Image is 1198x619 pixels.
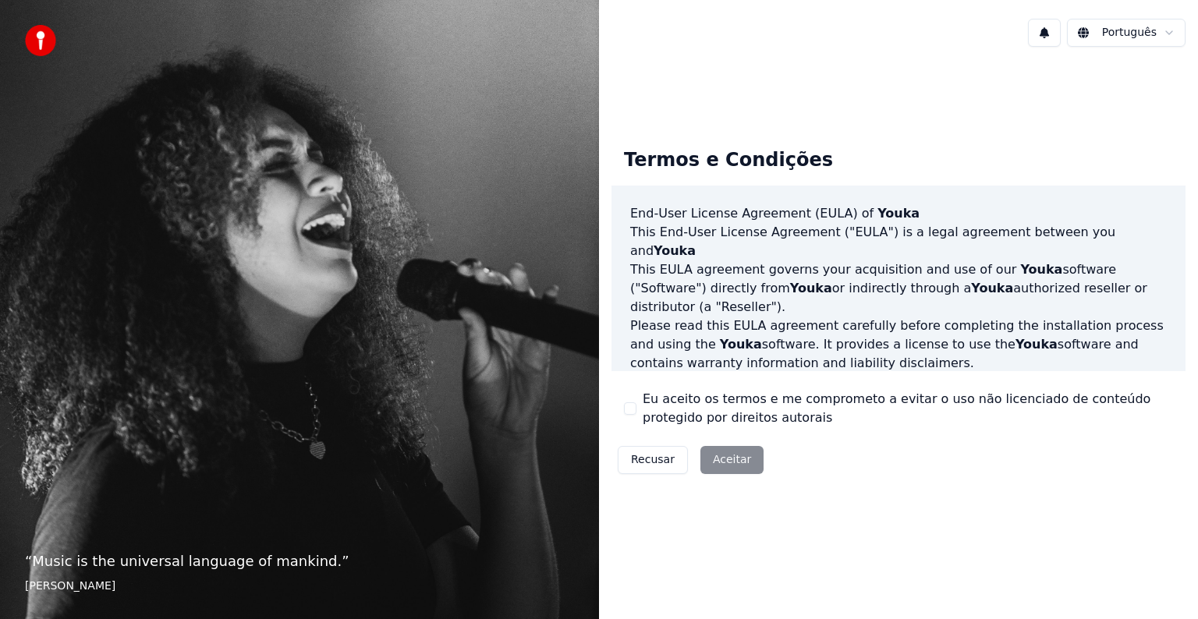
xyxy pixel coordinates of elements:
[1015,337,1058,352] span: Youka
[720,337,762,352] span: Youka
[630,223,1167,260] p: This End-User License Agreement ("EULA") is a legal agreement between you and
[790,281,832,295] span: Youka
[611,136,845,186] div: Termos e Condições
[630,317,1167,373] p: Please read this EULA agreement carefully before completing the installation process and using th...
[618,446,688,474] button: Recusar
[643,390,1173,427] label: Eu aceito os termos e me comprometo a evitar o uso não licenciado de conteúdo protegido por direi...
[25,578,574,594] footer: [PERSON_NAME]
[971,281,1013,295] span: Youka
[877,206,920,221] span: Youka
[25,25,56,56] img: youka
[630,204,1167,223] h3: End-User License Agreement (EULA) of
[25,550,574,572] p: “ Music is the universal language of mankind. ”
[1020,262,1062,277] span: Youka
[630,260,1167,317] p: This EULA agreement governs your acquisition and use of our software ("Software") directly from o...
[654,243,696,258] span: Youka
